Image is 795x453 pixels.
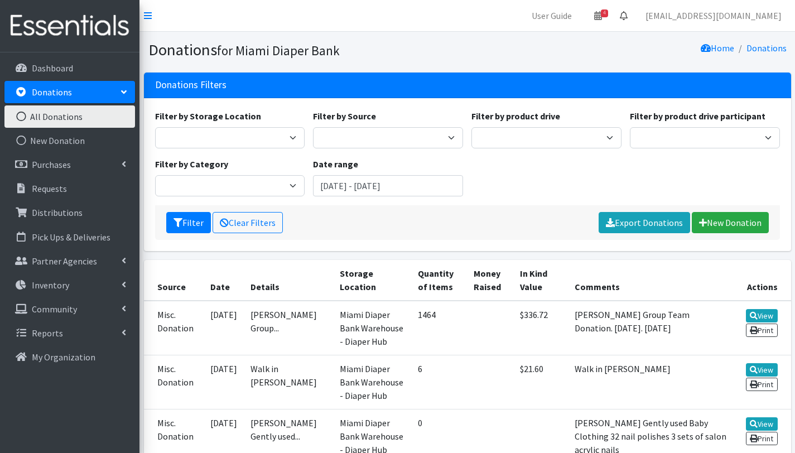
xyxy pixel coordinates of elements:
[4,346,135,368] a: My Organization
[32,279,69,291] p: Inventory
[144,301,204,355] td: Misc. Donation
[166,212,211,233] button: Filter
[32,303,77,315] p: Community
[313,175,463,196] input: January 1, 2011 - December 31, 2011
[746,432,778,445] a: Print
[148,40,464,60] h1: Donations
[155,157,228,171] label: Filter by Category
[734,260,791,301] th: Actions
[692,212,769,233] a: New Donation
[333,301,411,355] td: Miami Diaper Bank Warehouse - Diaper Hub
[746,42,787,54] a: Donations
[601,9,608,17] span: 4
[467,260,513,301] th: Money Raised
[513,260,568,301] th: In Kind Value
[32,256,97,267] p: Partner Agencies
[471,109,560,123] label: Filter by product drive
[217,42,340,59] small: for Miami Diaper Bank
[213,212,283,233] a: Clear Filters
[155,79,227,91] h3: Donations Filters
[630,109,765,123] label: Filter by product drive participant
[4,226,135,248] a: Pick Ups & Deliveries
[746,378,778,391] a: Print
[411,260,467,301] th: Quantity of Items
[32,351,95,363] p: My Organization
[568,301,734,355] td: [PERSON_NAME] Group Team Donation. [DATE]. [DATE]
[32,159,71,170] p: Purchases
[244,260,333,301] th: Details
[244,301,333,355] td: [PERSON_NAME] Group...
[313,157,358,171] label: Date range
[4,177,135,200] a: Requests
[4,322,135,344] a: Reports
[568,355,734,409] td: Walk in [PERSON_NAME]
[4,250,135,272] a: Partner Agencies
[4,153,135,176] a: Purchases
[4,7,135,45] img: HumanEssentials
[523,4,581,27] a: User Guide
[585,4,611,27] a: 4
[4,81,135,103] a: Donations
[155,109,261,123] label: Filter by Storage Location
[599,212,690,233] a: Export Donations
[746,417,778,431] a: View
[244,355,333,409] td: Walk in [PERSON_NAME]
[204,355,244,409] td: [DATE]
[32,183,67,194] p: Requests
[4,105,135,128] a: All Donations
[746,309,778,322] a: View
[32,207,83,218] p: Distributions
[4,129,135,152] a: New Donation
[204,301,244,355] td: [DATE]
[4,298,135,320] a: Community
[144,355,204,409] td: Misc. Donation
[333,260,411,301] th: Storage Location
[4,274,135,296] a: Inventory
[204,260,244,301] th: Date
[746,363,778,377] a: View
[144,260,204,301] th: Source
[32,327,63,339] p: Reports
[313,109,376,123] label: Filter by Source
[32,86,72,98] p: Donations
[746,324,778,337] a: Print
[637,4,791,27] a: [EMAIL_ADDRESS][DOMAIN_NAME]
[4,57,135,79] a: Dashboard
[701,42,734,54] a: Home
[4,201,135,224] a: Distributions
[513,301,568,355] td: $336.72
[568,260,734,301] th: Comments
[411,301,467,355] td: 1464
[513,355,568,409] td: $21.60
[32,232,110,243] p: Pick Ups & Deliveries
[333,355,411,409] td: Miami Diaper Bank Warehouse - Diaper Hub
[32,62,73,74] p: Dashboard
[411,355,467,409] td: 6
